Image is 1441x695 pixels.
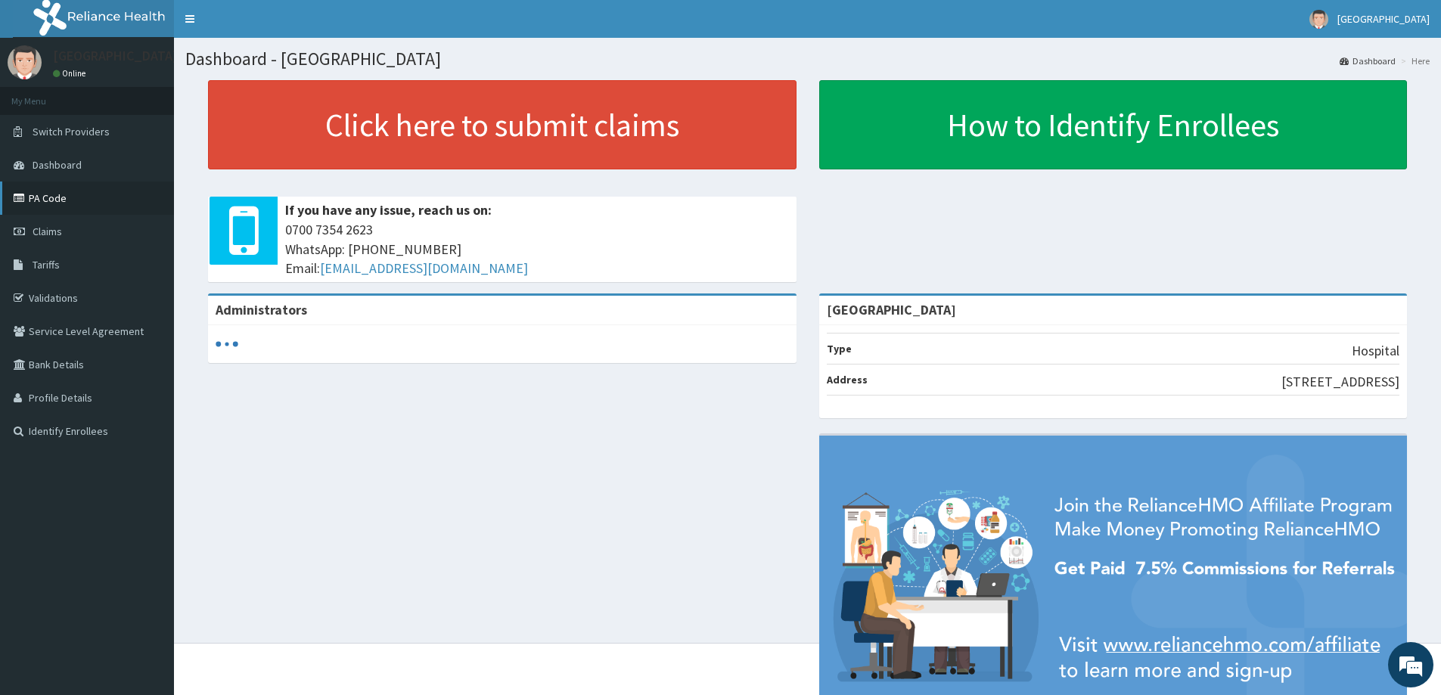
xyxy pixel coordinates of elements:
[33,225,62,238] span: Claims
[1397,54,1430,67] li: Here
[216,301,307,318] b: Administrators
[1337,12,1430,26] span: [GEOGRAPHIC_DATA]
[208,80,797,169] a: Click here to submit claims
[827,301,956,318] strong: [GEOGRAPHIC_DATA]
[33,125,110,138] span: Switch Providers
[827,342,852,355] b: Type
[8,413,288,466] textarea: Type your message and hit 'Enter'
[216,333,238,355] svg: audio-loading
[33,158,82,172] span: Dashboard
[1281,372,1399,392] p: [STREET_ADDRESS]
[28,76,61,113] img: d_794563401_company_1708531726252_794563401
[1352,341,1399,361] p: Hospital
[79,85,254,104] div: Chat with us now
[53,68,89,79] a: Online
[320,259,528,277] a: [EMAIL_ADDRESS][DOMAIN_NAME]
[8,45,42,79] img: User Image
[33,258,60,271] span: Tariffs
[819,80,1408,169] a: How to Identify Enrollees
[1340,54,1396,67] a: Dashboard
[88,191,209,343] span: We're online!
[827,373,868,386] b: Address
[185,49,1430,69] h1: Dashboard - [GEOGRAPHIC_DATA]
[53,49,178,63] p: [GEOGRAPHIC_DATA]
[248,8,284,44] div: Minimize live chat window
[1309,10,1328,29] img: User Image
[285,220,789,278] span: 0700 7354 2623 WhatsApp: [PHONE_NUMBER] Email:
[285,201,492,219] b: If you have any issue, reach us on:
